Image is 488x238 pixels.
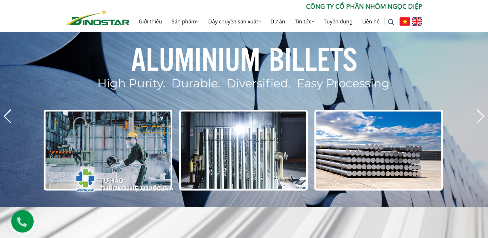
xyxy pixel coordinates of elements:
[290,11,319,32] a: Tin tức
[66,9,130,25] img: Nhôm Dinostar
[476,109,485,123] div: Next slide
[203,11,266,32] a: Dây chuyền sản xuất
[399,17,410,26] img: Tiếng Việt
[56,157,175,200] img: thqg
[388,19,394,25] img: search
[3,109,12,123] div: Previous slide
[357,11,384,32] a: Liên hệ
[66,8,130,25] a: Nhôm Dinostar
[134,11,167,32] a: Giới thiệu
[130,2,422,11] p: CÔNG TY CỔ PHẦN NHÔM NGỌC DIỆP
[412,17,422,26] img: English
[266,11,290,32] a: Dự án
[167,11,203,32] a: Sản phẩm
[319,11,357,32] a: Tuyển dụng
